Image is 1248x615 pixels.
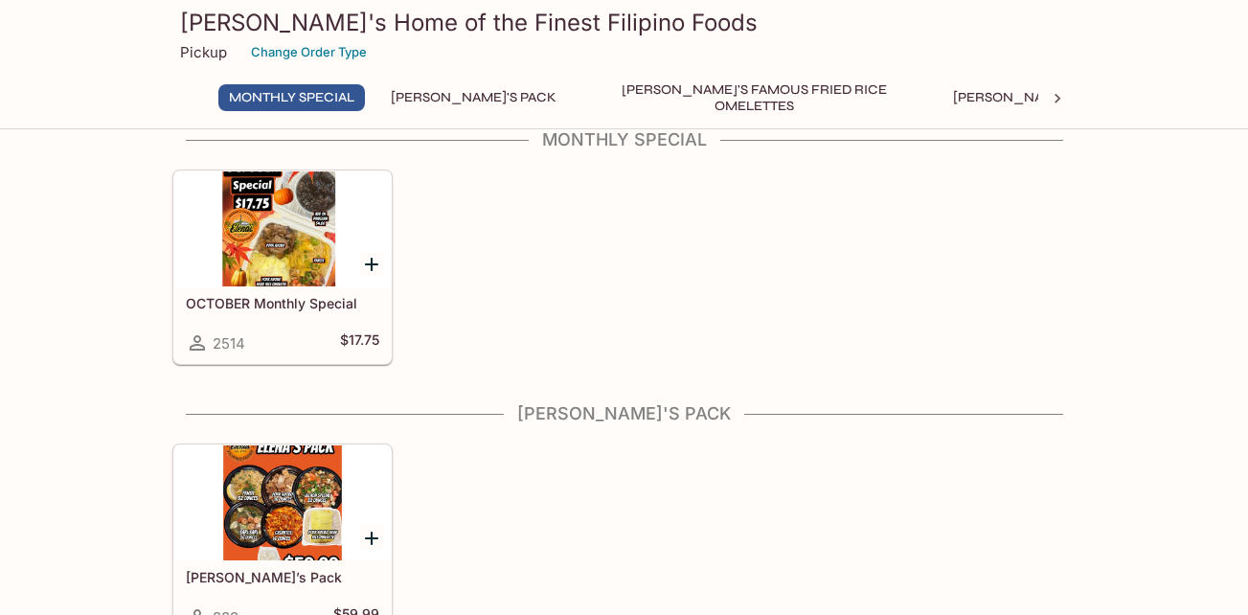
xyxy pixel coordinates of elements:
a: OCTOBER Monthly Special2514$17.75 [173,171,392,364]
h5: OCTOBER Monthly Special [186,295,379,311]
div: OCTOBER Monthly Special [174,171,391,286]
button: Add Elena’s Pack [360,526,384,550]
button: Change Order Type [242,37,375,67]
button: [PERSON_NAME]'s Mixed Plates [942,84,1187,111]
button: Monthly Special [218,84,365,111]
p: Pickup [180,43,227,61]
button: [PERSON_NAME]'s Pack [380,84,567,111]
h5: $17.75 [340,331,379,354]
div: Elena’s Pack [174,445,391,560]
h4: [PERSON_NAME]'s Pack [172,403,1077,424]
span: 2514 [213,334,245,353]
h5: [PERSON_NAME]’s Pack [186,569,379,585]
button: [PERSON_NAME]'s Famous Fried Rice Omelettes [582,84,927,111]
h3: [PERSON_NAME]'s Home of the Finest Filipino Foods [180,8,1069,37]
h4: Monthly Special [172,129,1077,150]
button: Add OCTOBER Monthly Special [360,252,384,276]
